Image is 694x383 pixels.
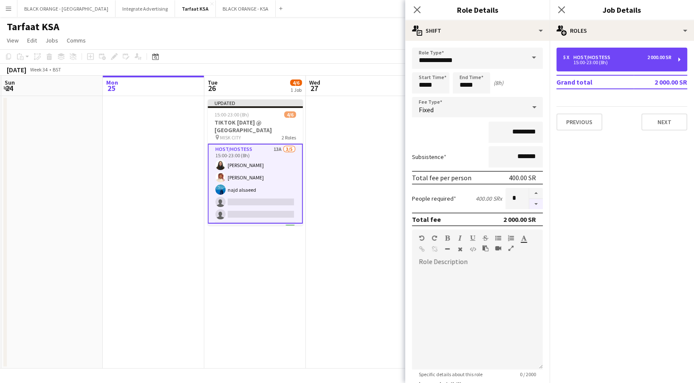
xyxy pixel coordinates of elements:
button: BLACK ORANGE - KSA [216,0,276,17]
span: 4/6 [284,111,296,118]
app-job-card: Updated15:00-23:00 (8h)4/6TIKTOK [DATE] @ [GEOGRAPHIC_DATA] MISK CITY2 RolesHost/Hostess13A3/515:... [208,99,303,225]
button: Paste as plain text [482,245,488,252]
button: Ordered List [508,235,514,241]
span: Week 34 [28,66,49,73]
span: Fixed [419,105,434,114]
span: 2 Roles [282,134,296,141]
div: Shift [405,20,550,41]
a: Jobs [42,35,62,46]
span: Wed [309,79,320,86]
span: Edit [27,37,37,44]
span: 15:00-23:00 (8h) [214,111,249,118]
td: 2 000.00 SR [634,75,687,89]
span: Sun [5,79,15,86]
span: MISK CITY [220,134,241,141]
button: BLACK ORANGE - [GEOGRAPHIC_DATA] [17,0,116,17]
td: Grand total [556,75,634,89]
span: Jobs [45,37,58,44]
button: Underline [470,235,476,241]
div: BST [53,66,61,73]
span: Comms [67,37,86,44]
button: Next [641,113,687,131]
div: Total fee per person [412,173,471,182]
div: [DATE] [7,65,26,74]
button: Text Color [521,235,527,241]
span: Mon [106,79,118,86]
button: Tarfaat KSA [175,0,216,17]
div: 400.00 SR x [476,195,502,202]
span: 26 [206,83,217,93]
span: 25 [105,83,118,93]
a: Edit [24,35,40,46]
h3: Job Details [550,4,694,15]
button: Italic [457,235,463,241]
div: Updated [208,99,303,106]
a: Comms [63,35,89,46]
span: View [7,37,19,44]
button: Previous [556,113,602,131]
button: Undo [419,235,425,241]
button: Fullscreen [508,245,514,252]
div: 1 Job [291,87,302,93]
button: Decrease [529,199,543,210]
app-card-role: Host/Hostess13A3/515:00-23:00 (8h)[PERSON_NAME][PERSON_NAME]najd alsaeed [208,144,303,224]
h3: TIKTOK [DATE] @ [GEOGRAPHIC_DATA] [208,119,303,134]
button: Bold [444,235,450,241]
button: Integrate Advertising [116,0,175,17]
div: 2 000.00 SR [503,215,536,224]
app-card-role: Supervisor1/1 [208,224,303,252]
h3: Role Details [405,4,550,15]
button: Redo [432,235,437,241]
span: Tue [208,79,217,86]
button: Clear Formatting [457,246,463,252]
div: 15:00-23:00 (8h) [563,60,671,65]
button: Increase [529,188,543,199]
div: 2 000.00 SR [647,54,671,60]
div: Total fee [412,215,441,224]
div: Roles [550,20,694,41]
span: Specific details about this role [412,371,489,377]
button: Unordered List [495,235,501,241]
button: Strikethrough [482,235,488,241]
div: Host/Hostess [573,54,614,60]
h1: Tarfaat KSA [7,20,59,33]
button: Insert video [495,245,501,252]
label: Subsistence [412,153,446,161]
button: HTML Code [470,246,476,252]
div: 400.00 SR [509,173,536,182]
label: People required [412,195,456,202]
span: 27 [308,83,320,93]
div: 5 x [563,54,573,60]
span: 4/6 [290,79,302,86]
button: Horizontal Line [444,246,450,252]
div: (8h) [494,79,503,87]
span: 0 / 2000 [513,371,543,377]
a: View [3,35,22,46]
